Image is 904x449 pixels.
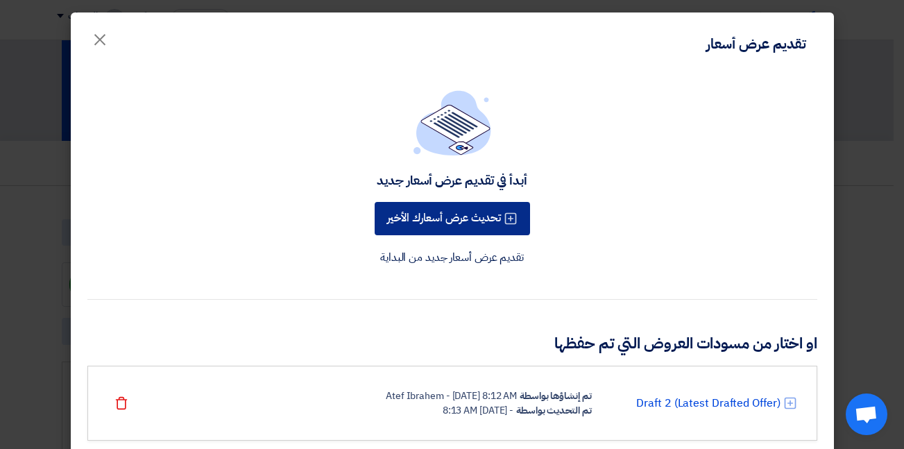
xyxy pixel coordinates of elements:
div: تم إنشاؤها بواسطة [520,389,591,403]
a: Draft 2 (Latest Drafted Offer) [636,395,780,412]
div: تم التحديث بواسطة [516,403,591,418]
img: empty_state_list.svg [413,90,491,155]
div: Atef Ibrahem - [DATE] 8:12 AM [386,389,517,403]
div: دردشة مفتوحة [846,393,887,435]
h3: او اختار من مسودات العروض التي تم حفظها [87,333,817,355]
button: تحديث عرض أسعارك الأخير [375,202,530,235]
span: × [92,18,108,60]
div: تقديم عرض أسعار [706,33,806,54]
div: أبدأ في تقديم عرض أسعار جديد [377,172,527,188]
a: تقديم عرض أسعار جديد من البداية [380,249,524,266]
div: - [DATE] 8:13 AM [443,403,513,418]
button: Close [80,22,119,50]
